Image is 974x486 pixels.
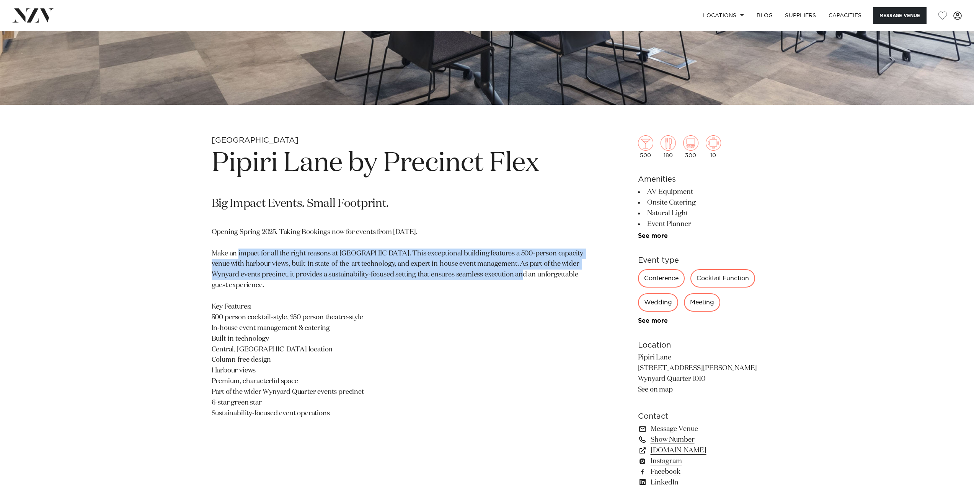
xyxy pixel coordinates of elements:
[684,293,720,312] div: Meeting
[638,135,653,158] div: 500
[638,353,763,395] p: Pipiri Lane [STREET_ADDRESS][PERSON_NAME] Wynyard Quarter 1010
[638,424,763,434] a: Message Venue
[212,197,584,212] p: Big Impact Events. Small Footprint.
[638,434,763,445] a: Show Number
[212,137,299,144] small: [GEOGRAPHIC_DATA]
[750,7,779,24] a: BLOG
[706,135,721,151] img: meeting.png
[638,135,653,151] img: cocktail.png
[683,135,698,151] img: theatre.png
[638,293,678,312] div: Wedding
[638,386,673,393] a: See on map
[638,208,763,219] li: Natural Light
[638,197,763,208] li: Onsite Catering
[638,456,763,466] a: Instagram
[697,7,750,24] a: Locations
[638,340,763,351] h6: Location
[690,269,755,288] div: Cocktail Function
[638,466,763,477] a: Facebook
[638,411,763,422] h6: Contact
[638,187,763,197] li: AV Equipment
[638,219,763,229] li: Event Planner
[822,7,868,24] a: Capacities
[683,135,698,158] div: 300
[661,135,676,158] div: 180
[638,255,763,266] h6: Event type
[638,445,763,456] a: [DOMAIN_NAME]
[661,135,676,151] img: dining.png
[638,269,685,288] div: Conference
[873,7,927,24] button: Message Venue
[638,174,763,185] h6: Amenities
[12,8,54,22] img: nzv-logo.png
[779,7,822,24] a: SUPPLIERS
[212,227,584,419] p: Opening Spring 2025. Taking Bookings now for events from [DATE]. Make an impact for all the right...
[706,135,721,158] div: 10
[212,146,584,181] h1: Pipiri Lane by Precinct Flex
